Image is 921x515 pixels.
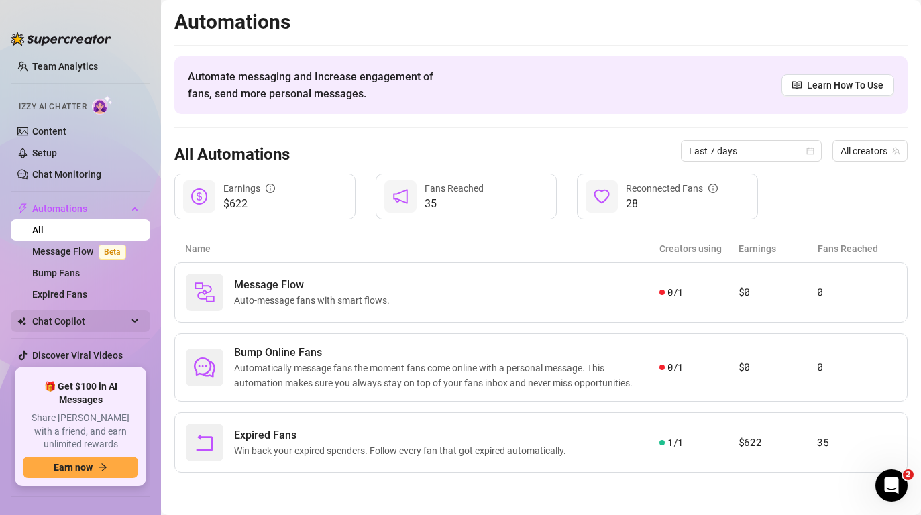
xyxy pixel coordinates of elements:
[191,188,207,205] span: dollar
[32,225,44,235] a: All
[667,435,683,450] span: 1 / 1
[817,435,896,451] article: 35
[626,196,718,212] span: 28
[234,427,572,443] span: Expired Fans
[425,183,484,194] span: Fans Reached
[32,61,98,72] a: Team Analytics
[32,268,80,278] a: Bump Fans
[781,74,894,96] a: Learn How To Use
[425,196,484,212] span: 35
[54,462,93,473] span: Earn now
[32,289,87,300] a: Expired Fans
[185,241,659,256] article: Name
[234,277,395,293] span: Message Flow
[806,147,814,155] span: calendar
[266,184,275,193] span: info-circle
[17,317,26,326] img: Chat Copilot
[234,293,395,308] span: Auto-message fans with smart flows.
[98,463,107,472] span: arrow-right
[817,359,896,376] article: 0
[392,188,409,205] span: notification
[32,310,127,332] span: Chat Copilot
[875,469,908,502] iframe: Intercom live chat
[667,285,683,300] span: 0 / 1
[223,196,275,212] span: $622
[659,241,739,256] article: Creators using
[23,412,138,451] span: Share [PERSON_NAME] with a friend, and earn unlimited rewards
[32,169,101,180] a: Chat Monitoring
[174,144,290,166] h3: All Automations
[594,188,610,205] span: heart
[32,246,131,257] a: Message FlowBeta
[32,148,57,158] a: Setup
[99,245,126,260] span: Beta
[817,284,896,300] article: 0
[23,457,138,478] button: Earn nowarrow-right
[194,432,215,453] span: rollback
[708,184,718,193] span: info-circle
[32,350,123,361] a: Discover Viral Videos
[19,101,87,113] span: Izzy AI Chatter
[739,241,818,256] article: Earnings
[807,78,883,93] span: Learn How To Use
[903,469,914,480] span: 2
[792,80,802,90] span: read
[234,345,659,361] span: Bump Online Fans
[234,443,572,458] span: Win back your expired spenders. Follow every fan that got expired automatically.
[739,284,818,300] article: $0
[194,357,215,378] span: comment
[92,95,113,115] img: AI Chatter
[818,241,897,256] article: Fans Reached
[194,282,215,303] img: svg%3e
[223,181,275,196] div: Earnings
[23,380,138,406] span: 🎁 Get $100 in AI Messages
[32,198,127,219] span: Automations
[174,9,908,35] h2: Automations
[689,141,814,161] span: Last 7 days
[234,361,659,390] span: Automatically message fans the moment fans come online with a personal message. This automation m...
[892,147,900,155] span: team
[11,32,111,46] img: logo-BBDzfeDw.svg
[626,181,718,196] div: Reconnected Fans
[841,141,900,161] span: All creators
[667,360,683,375] span: 0 / 1
[32,126,66,137] a: Content
[17,203,28,214] span: thunderbolt
[739,359,818,376] article: $0
[739,435,818,451] article: $622
[188,68,446,102] span: Automate messaging and Increase engagement of fans, send more personal messages.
